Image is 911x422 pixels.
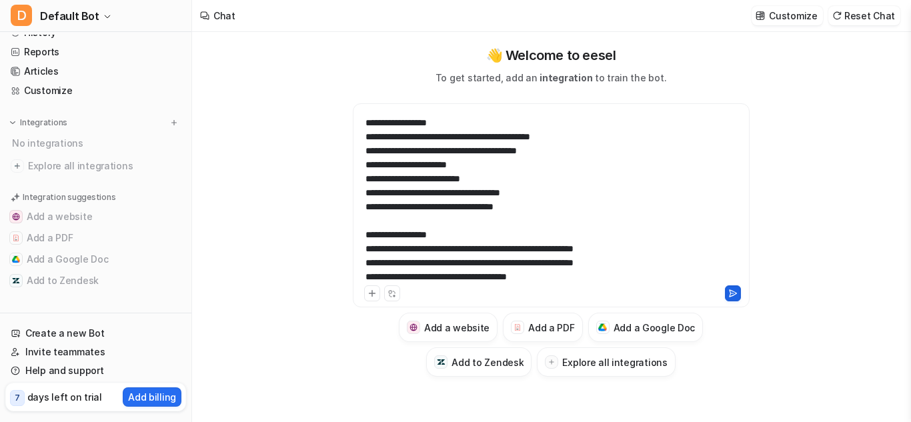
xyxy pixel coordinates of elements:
button: Integrations [5,116,71,129]
p: Integrations [20,117,67,128]
p: 👋 Welcome to eesel [486,45,616,65]
span: Explore all integrations [28,155,181,177]
h3: Add a PDF [528,321,574,335]
button: Add a PDFAdd a PDF [5,227,186,249]
img: Add to Zendesk [12,277,20,285]
a: Articles [5,62,186,81]
h3: Add to Zendesk [451,355,524,369]
p: Integration suggestions [23,191,115,203]
button: Explore all integrations [537,347,675,377]
button: Add billing [123,387,181,407]
a: Invite teammates [5,343,186,361]
a: Customize [5,81,186,100]
a: Create a new Bot [5,324,186,343]
button: Add a websiteAdd a website [5,206,186,227]
a: Reports [5,43,186,61]
button: Reset Chat [828,6,900,25]
button: Add to ZendeskAdd to Zendesk [426,347,532,377]
div: No integrations [8,132,186,154]
img: Add a Google Doc [12,255,20,263]
h3: Explore all integrations [562,355,667,369]
button: Add to ZendeskAdd to Zendesk [5,270,186,291]
span: integration [540,72,592,83]
img: Add a website [12,213,20,221]
p: To get started, add an to train the bot. [435,71,666,85]
h3: Add a website [424,321,490,335]
a: Explore all integrations [5,157,186,175]
img: Add to Zendesk [437,358,445,367]
p: 7 [15,392,20,404]
img: Add a Google Doc [598,323,607,331]
p: Customize [769,9,817,23]
img: explore all integrations [11,159,24,173]
a: Help and support [5,361,186,380]
img: Add a website [409,323,418,332]
span: Default Bot [40,7,99,25]
img: customize [756,11,765,21]
button: Add a Google DocAdd a Google Doc [5,249,186,270]
button: Add a websiteAdd a website [399,313,498,342]
p: days left on trial [27,390,102,404]
button: Add a Google DocAdd a Google Doc [588,313,704,342]
img: expand menu [8,118,17,127]
p: Add billing [128,390,176,404]
img: Add a PDF [514,323,522,331]
img: reset [832,11,842,21]
img: menu_add.svg [169,118,179,127]
div: Chat [213,9,235,23]
button: Add a PDFAdd a PDF [503,313,582,342]
h3: Add a Google Doc [614,321,696,335]
span: D [11,5,32,26]
img: Add a PDF [12,234,20,242]
button: Customize [752,6,822,25]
